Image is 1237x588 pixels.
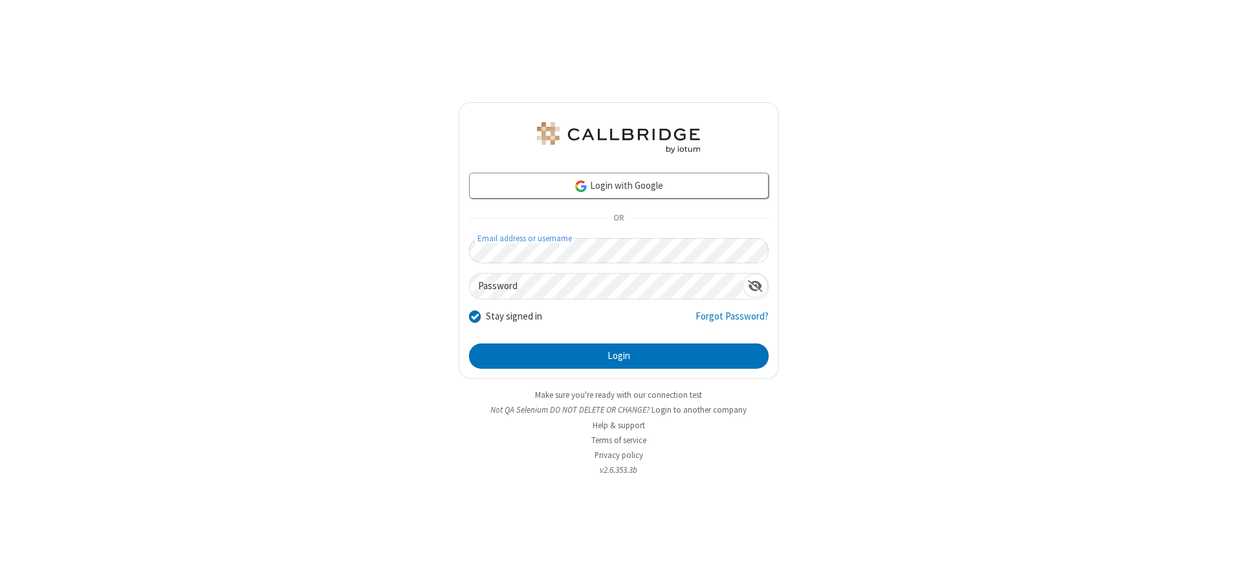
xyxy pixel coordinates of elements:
label: Stay signed in [486,309,542,324]
a: Terms of service [591,435,646,446]
li: v2.6.353.3b [459,464,779,476]
span: OR [608,210,629,228]
a: Forgot Password? [695,309,769,334]
a: Help & support [593,420,645,431]
a: Privacy policy [595,450,643,461]
li: Not QA Selenium DO NOT DELETE OR CHANGE? [459,404,779,416]
div: Show password [743,274,768,298]
img: google-icon.png [574,179,588,193]
button: Login [469,343,769,369]
input: Password [470,274,743,299]
a: Login with Google [469,173,769,199]
img: QA Selenium DO NOT DELETE OR CHANGE [534,122,703,153]
a: Make sure you're ready with our connection test [535,389,702,400]
input: Email address or username [469,238,769,263]
button: Login to another company [651,404,747,416]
